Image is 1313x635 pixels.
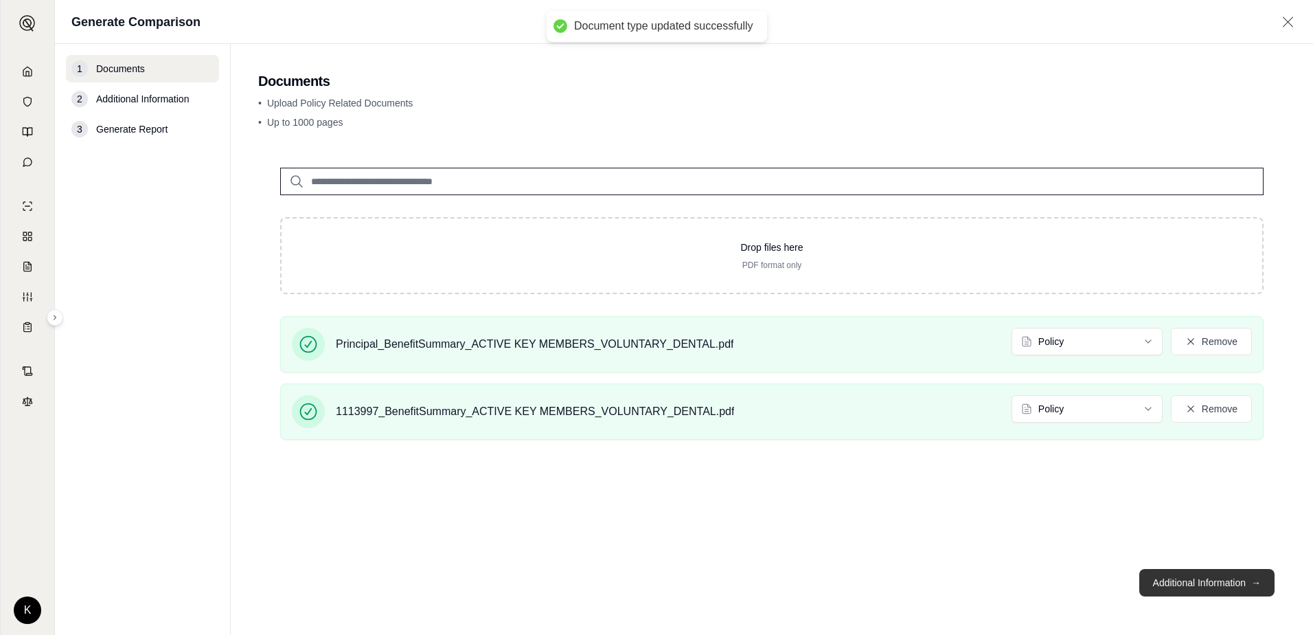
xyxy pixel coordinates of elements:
[96,92,189,106] span: Additional Information
[96,62,145,76] span: Documents
[9,283,46,311] a: Custom Report
[9,357,46,385] a: Contract Analysis
[258,117,262,128] span: •
[258,71,1286,91] h2: Documents
[1171,328,1252,355] button: Remove
[96,122,168,136] span: Generate Report
[1171,395,1252,423] button: Remove
[267,117,343,128] span: Up to 1000 pages
[9,58,46,85] a: Home
[9,192,46,220] a: Single Policy
[71,121,88,137] div: 3
[1139,569,1275,597] button: Additional Information→
[304,260,1240,271] p: PDF format only
[9,223,46,250] a: Policy Comparisons
[71,12,201,32] h1: Generate Comparison
[9,148,46,176] a: Chat
[574,19,753,34] div: Document type updated successfully
[71,91,88,107] div: 2
[9,88,46,115] a: Documents Vault
[258,98,262,109] span: •
[304,241,1240,254] p: Drop files here
[14,597,41,624] div: K
[19,15,36,32] img: Expand sidebar
[14,10,41,37] button: Expand sidebar
[1251,576,1261,590] span: →
[9,388,46,415] a: Legal Search Engine
[267,98,413,109] span: Upload Policy Related Documents
[336,336,733,353] span: Principal_BenefitSummary_ACTIVE KEY MEMBERS_VOLUNTARY_DENTAL.pdf
[47,309,63,326] button: Expand sidebar
[9,253,46,280] a: Claim Coverage
[336,403,734,420] span: 1113997_BenefitSummary_ACTIVE KEY MEMBERS_VOLUNTARY_DENTAL.pdf
[9,118,46,146] a: Prompt Library
[9,313,46,341] a: Coverage Table
[71,60,88,77] div: 1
